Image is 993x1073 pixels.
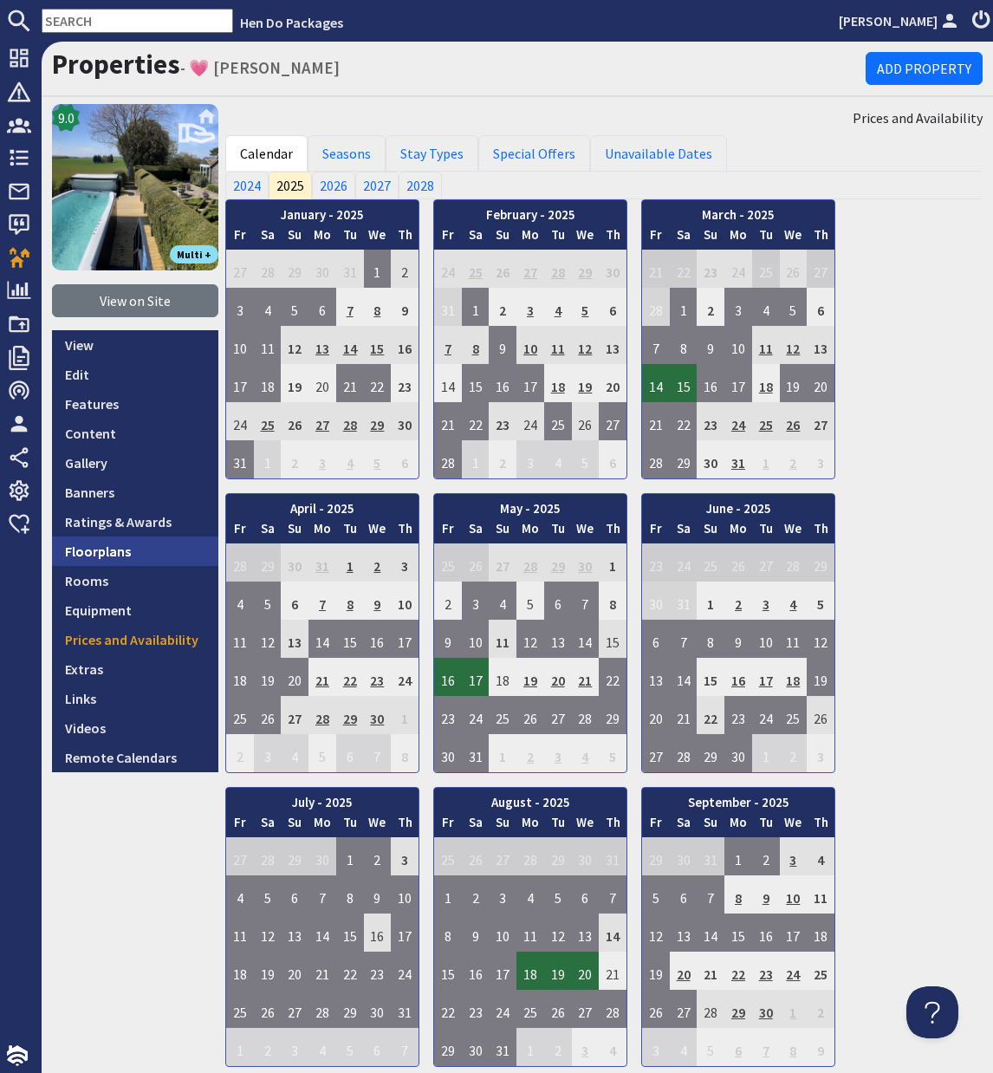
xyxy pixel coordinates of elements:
td: 16 [391,326,419,364]
span: Multi + [170,245,218,263]
td: 7 [642,326,670,364]
td: 3 [516,440,544,478]
td: 1 [697,582,724,620]
td: 16 [697,364,724,402]
td: 1 [336,543,364,582]
th: We [364,225,392,250]
td: 14 [336,326,364,364]
td: 26 [254,696,282,734]
th: Th [599,225,626,250]
td: 15 [364,326,392,364]
td: 25 [544,402,572,440]
th: Tu [544,225,572,250]
a: 2026 [312,172,355,199]
a: View [52,330,218,360]
td: 11 [752,326,780,364]
td: 7 [308,582,336,620]
th: Th [391,519,419,544]
td: 8 [364,288,392,326]
td: 9 [489,326,516,364]
td: 5 [807,582,834,620]
td: 4 [336,440,364,478]
td: 28 [642,288,670,326]
td: 14 [308,620,336,658]
td: 10 [752,620,780,658]
td: 13 [807,326,834,364]
td: 6 [308,288,336,326]
td: 3 [462,582,490,620]
td: 21 [572,658,600,696]
td: 20 [544,658,572,696]
td: 29 [364,402,392,440]
a: Remote Calendars [52,743,218,772]
td: 26 [462,543,490,582]
td: 26 [780,250,808,288]
td: 23 [489,402,516,440]
th: April - 2025 [226,494,419,519]
td: 28 [226,543,254,582]
td: 9 [434,620,462,658]
td: 30 [697,440,724,478]
td: 18 [254,364,282,402]
td: 2 [489,440,516,478]
td: 19 [281,364,308,402]
td: 6 [642,620,670,658]
td: 11 [780,620,808,658]
td: 5 [572,440,600,478]
th: Mo [308,519,336,544]
th: Fr [434,519,462,544]
a: 2028 [399,172,442,199]
a: Seasons [308,135,386,172]
td: 24 [724,402,752,440]
th: Su [281,225,308,250]
td: 6 [807,288,834,326]
td: 11 [226,620,254,658]
td: 12 [254,620,282,658]
td: 1 [670,288,698,326]
a: Add Property [866,52,983,85]
td: 17 [752,658,780,696]
a: Unavailable Dates [590,135,727,172]
td: 10 [724,326,752,364]
th: Tu [752,519,780,544]
a: Special Offers [478,135,590,172]
iframe: Toggle Customer Support [906,986,958,1038]
td: 27 [281,696,308,734]
td: 24 [516,402,544,440]
th: Fr [226,519,254,544]
img: 💗 TALIUS's icon [52,104,218,270]
td: 2 [697,288,724,326]
td: 19 [516,658,544,696]
th: Su [489,519,516,544]
td: 31 [308,543,336,582]
td: 30 [599,250,626,288]
td: 14 [670,658,698,696]
td: 1 [254,440,282,478]
th: Sa [670,225,698,250]
th: Tu [544,519,572,544]
th: We [572,225,600,250]
td: 11 [544,326,572,364]
td: 20 [308,364,336,402]
th: We [364,519,392,544]
td: 5 [364,440,392,478]
td: 9 [697,326,724,364]
td: 28 [254,250,282,288]
a: Gallery [52,448,218,478]
a: Videos [52,713,218,743]
td: 24 [391,658,419,696]
a: 2024 [225,172,269,199]
th: Tu [336,519,364,544]
td: 10 [391,582,419,620]
td: 8 [670,326,698,364]
td: 1 [752,440,780,478]
td: 30 [642,582,670,620]
td: 6 [544,582,572,620]
td: 30 [572,543,600,582]
td: 18 [544,364,572,402]
td: 8 [462,326,490,364]
td: 7 [572,582,600,620]
td: 3 [807,440,834,478]
td: 15 [462,364,490,402]
td: 14 [434,364,462,402]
